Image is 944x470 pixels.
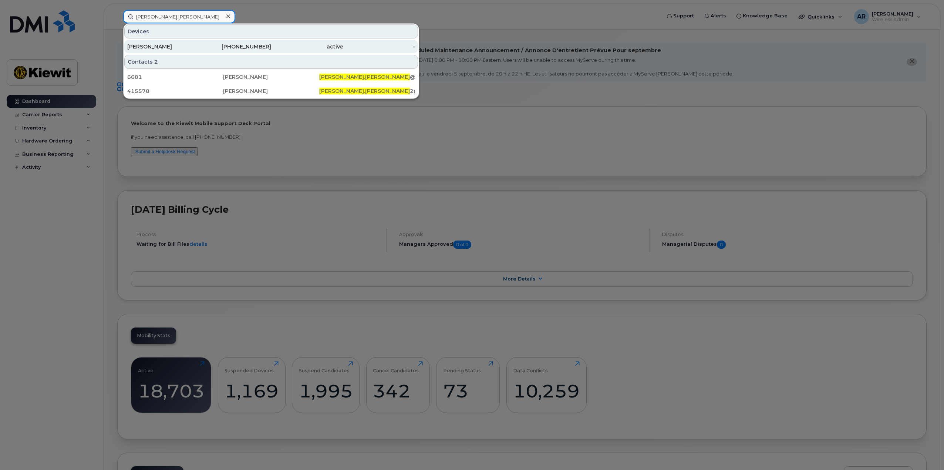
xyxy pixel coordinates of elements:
[127,43,199,50] div: [PERSON_NAME]
[127,87,223,95] div: 415578
[154,58,158,66] span: 2
[223,73,319,81] div: [PERSON_NAME]
[319,74,410,80] span: [PERSON_NAME].[PERSON_NAME]
[319,73,415,81] div: @[PERSON_NAME][DOMAIN_NAME]
[124,40,418,53] a: [PERSON_NAME][PHONE_NUMBER]active-
[319,87,415,95] div: 2@[PERSON_NAME][DOMAIN_NAME]
[223,87,319,95] div: [PERSON_NAME]
[912,438,938,464] iframe: Messenger Launcher
[124,24,418,38] div: Devices
[124,55,418,69] div: Contacts
[124,70,418,84] a: 6681[PERSON_NAME][PERSON_NAME].[PERSON_NAME]@[PERSON_NAME][DOMAIN_NAME]
[124,84,418,98] a: 415578[PERSON_NAME][PERSON_NAME].[PERSON_NAME]2@[PERSON_NAME][DOMAIN_NAME]
[127,73,223,81] div: 6681
[343,43,415,50] div: -
[199,43,272,50] div: [PHONE_NUMBER]
[271,43,343,50] div: active
[319,88,410,94] span: [PERSON_NAME].[PERSON_NAME]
